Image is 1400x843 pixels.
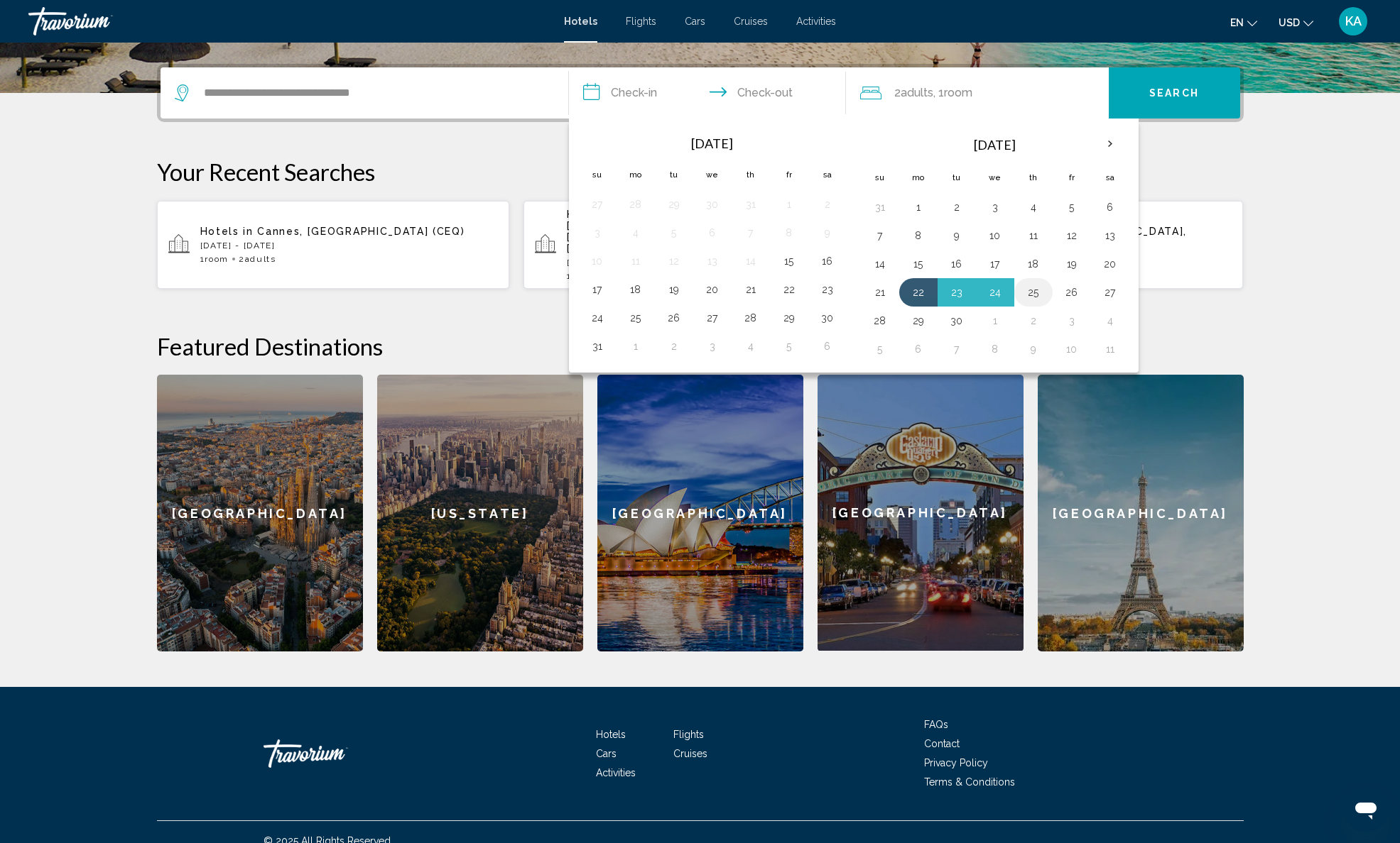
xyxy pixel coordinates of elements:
[778,251,801,271] button: Day 15
[1060,254,1083,274] button: Day 19
[200,241,499,250] p: [DATE] - [DATE]
[1038,375,1244,651] a: [GEOGRAPHIC_DATA]
[239,254,276,264] span: 2
[945,254,968,274] button: Day 16
[739,336,762,356] button: Day 4
[1099,226,1122,246] button: Day 13
[945,197,968,217] button: Day 2
[778,280,801,299] button: Day 22
[626,16,656,27] a: Flights
[567,258,865,268] p: [DATE] - [DATE]
[907,282,930,302] button: Day 22
[586,194,609,214] button: Day 27
[264,732,406,775] a: Travorium
[701,251,724,271] button: Day 13
[778,223,801,243] button: Day 8
[796,16,836,27] a: Activities
[624,336,647,356] button: Day 1
[685,16,705,27] span: Cars
[1343,786,1389,832] iframe: Button to launch messaging window
[673,729,704,740] a: Flights
[596,748,617,759] a: Cars
[816,308,839,328] button: Day 30
[739,280,762,299] button: Day 21
[205,254,229,264] span: Room
[701,308,724,328] button: Day 27
[1060,226,1083,246] button: Day 12
[1022,282,1045,302] button: Day 25
[816,194,839,214] button: Day 2
[1109,67,1240,119] button: Search
[624,308,647,328] button: Day 25
[597,375,803,651] a: [GEOGRAPHIC_DATA]
[596,729,626,740] a: Hotels
[701,194,724,214] button: Day 30
[869,282,891,302] button: Day 21
[663,251,685,271] button: Day 12
[1335,6,1372,36] button: User Menu
[1099,282,1122,302] button: Day 27
[739,194,762,214] button: Day 31
[1099,197,1122,217] button: Day 6
[624,223,647,243] button: Day 4
[816,223,839,243] button: Day 9
[624,280,647,299] button: Day 18
[200,226,254,237] span: Hotels in
[161,67,1240,119] div: Search widget
[1091,128,1129,160] button: Next month
[1022,254,1045,274] button: Day 18
[984,311,1006,331] button: Day 1
[945,282,968,302] button: Day 23
[567,209,820,254] span: [GEOGRAPHIC_DATA], [GEOGRAPHIC_DATA][PERSON_NAME] - [GEOGRAPHIC_DATA], [GEOGRAPHIC_DATA], [GEOGRA...
[586,251,609,271] button: Day 10
[586,280,609,299] button: Day 17
[984,254,1006,274] button: Day 17
[663,308,685,328] button: Day 26
[924,738,960,749] span: Contact
[1279,17,1300,28] span: USD
[816,251,839,271] button: Day 16
[778,308,801,328] button: Day 29
[28,7,550,35] a: Travorium
[663,336,685,356] button: Day 2
[933,83,972,103] span: , 1
[945,311,968,331] button: Day 30
[1022,226,1045,246] button: Day 11
[569,67,846,119] button: Check in and out dates
[924,719,948,730] a: FAQs
[567,271,595,281] span: 1
[1099,339,1122,359] button: Day 11
[924,757,988,768] a: Privacy Policy
[818,375,1024,651] div: [GEOGRAPHIC_DATA]
[596,767,636,778] a: Activities
[739,308,762,328] button: Day 28
[673,748,707,759] span: Cruises
[924,776,1015,788] a: Terms & Conditions
[869,254,891,274] button: Day 14
[816,336,839,356] button: Day 6
[778,336,801,356] button: Day 5
[734,16,768,27] a: Cruises
[1230,17,1244,28] span: en
[984,339,1006,359] button: Day 8
[663,194,685,214] button: Day 29
[1279,12,1313,33] button: Change currency
[564,16,597,27] a: Hotels
[624,194,647,214] button: Day 28
[818,375,1024,651] a: [GEOGRAPHIC_DATA]
[778,194,801,214] button: Day 1
[663,280,685,299] button: Day 19
[1022,339,1045,359] button: Day 9
[377,375,583,651] div: [US_STATE]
